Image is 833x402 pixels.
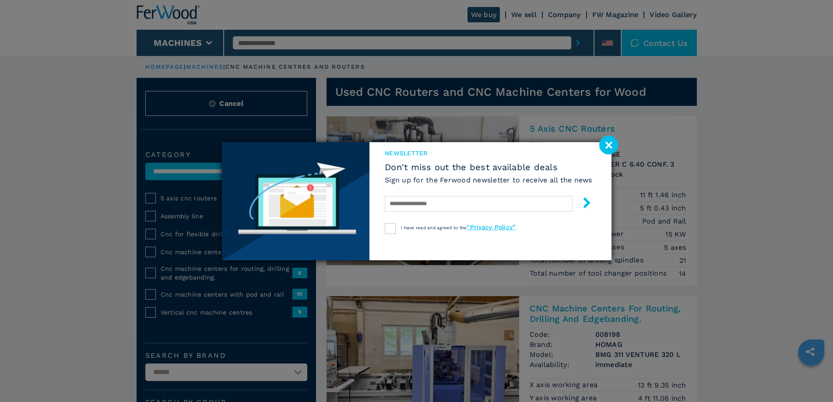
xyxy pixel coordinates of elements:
[222,142,370,260] img: Newsletter image
[385,175,592,185] h6: Sign up for the Ferwood newsletter to receive all the news
[385,162,592,172] span: Don't miss out the best available deals
[573,194,592,214] button: submit-button
[401,225,516,230] span: I have read and agreed to the
[467,224,516,231] a: “Privacy Policy”
[385,149,592,157] span: newsletter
